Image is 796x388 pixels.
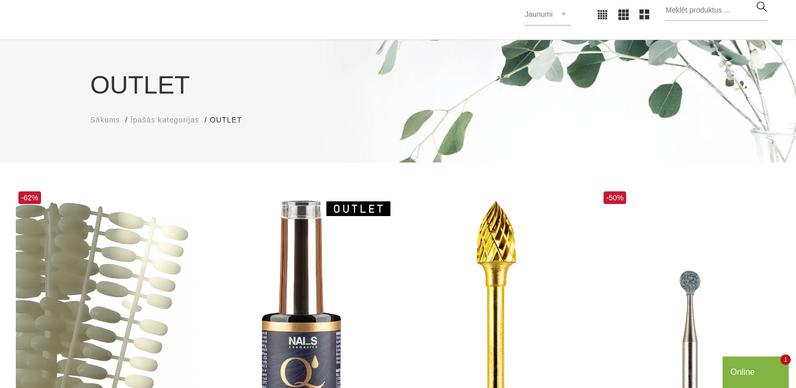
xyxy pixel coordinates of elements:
[130,115,199,126] a: Īpašās kategorijas
[90,66,706,104] h1: OUTLET
[90,116,120,124] span: Sākums
[130,116,199,124] span: Īpašās kategorijas
[722,354,791,388] iframe: chat widget
[90,115,120,126] a: Sākums
[603,191,626,204] span: -50%
[525,10,552,18] span: Jaunumi
[210,115,253,126] li: OUTLET
[18,191,41,204] span: -62%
